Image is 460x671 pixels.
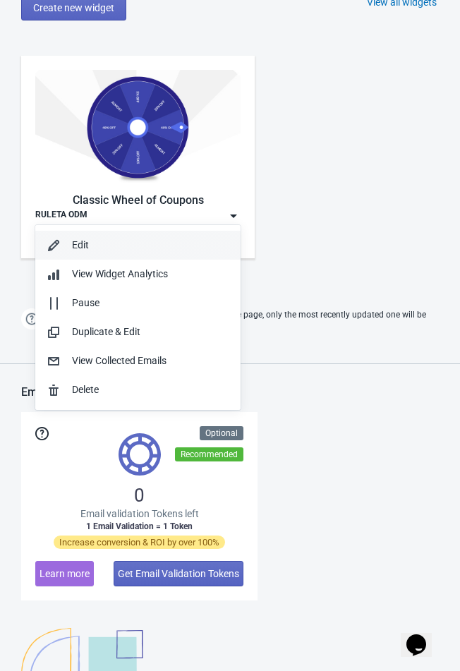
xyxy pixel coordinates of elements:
[175,447,243,461] div: Recommended
[35,70,241,185] img: classic_game.jpg
[114,561,243,586] button: Get Email Validation Tokens
[72,268,168,279] span: View Widget Analytics
[80,507,199,521] span: Email validation Tokens left
[72,238,229,253] div: Edit
[21,308,42,330] img: help.png
[35,209,87,223] div: RULETA ODM
[72,353,229,368] div: View Collected Emails
[35,260,241,289] button: View Widget Analytics
[72,325,229,339] div: Duplicate & Edit
[35,375,241,404] button: Delete
[118,568,239,579] span: Get Email Validation Tokens
[49,310,446,330] span: If two Widgets are enabled and targeting the same page, only the most recently updated one will b...
[40,568,90,579] span: Learn more
[72,382,229,397] div: Delete
[401,615,446,657] iframe: chat widget
[35,231,241,260] button: Edit
[72,296,229,310] div: Pause
[54,536,225,549] span: Increase conversion & ROI by over 100%
[35,289,241,318] button: Pause
[119,433,161,476] img: tokens.svg
[35,346,241,375] button: View Collected Emails
[200,426,243,440] div: Optional
[86,521,193,532] span: 1 Email Validation = 1 Token
[226,209,241,223] img: dropdown.png
[35,561,94,586] button: Learn more
[35,318,241,346] button: Duplicate & Edit
[35,192,241,209] div: Classic Wheel of Coupons
[33,2,114,13] span: Create new widget
[134,484,145,507] span: 0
